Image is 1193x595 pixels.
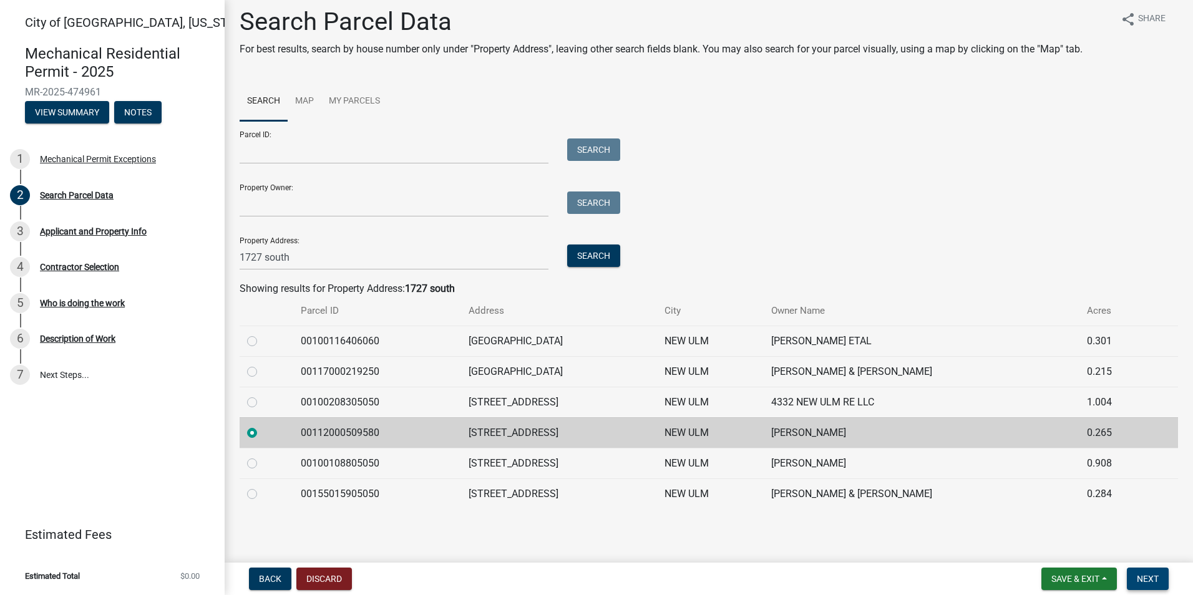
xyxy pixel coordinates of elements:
div: 5 [10,293,30,313]
span: Back [259,574,281,584]
td: NEW ULM [657,478,764,509]
div: 3 [10,221,30,241]
td: 0.908 [1079,448,1151,478]
th: Parcel ID [293,296,461,326]
th: City [657,296,764,326]
a: Map [288,82,321,122]
td: 00155015905050 [293,478,461,509]
h4: Mechanical Residential Permit - 2025 [25,45,215,81]
p: For best results, search by house number only under "Property Address", leaving other search fiel... [240,42,1083,57]
span: City of [GEOGRAPHIC_DATA], [US_STATE] [25,15,252,30]
td: NEW ULM [657,387,764,417]
button: Search [567,191,620,214]
wm-modal-confirm: Summary [25,108,109,118]
td: NEW ULM [657,448,764,478]
span: Next [1137,574,1159,584]
span: $0.00 [180,572,200,580]
td: [STREET_ADDRESS] [461,387,657,417]
button: Search [567,138,620,161]
td: 0.301 [1079,326,1151,356]
div: 1 [10,149,30,169]
td: 0.265 [1079,417,1151,448]
div: 2 [10,185,30,205]
td: 00100208305050 [293,387,461,417]
td: NEW ULM [657,326,764,356]
div: 7 [10,365,30,385]
button: View Summary [25,101,109,123]
div: Applicant and Property Info [40,227,147,236]
td: [PERSON_NAME] ETAL [764,326,1079,356]
i: share [1121,12,1136,27]
td: [STREET_ADDRESS] [461,448,657,478]
th: Acres [1079,296,1151,326]
span: Save & Exit [1051,574,1099,584]
strong: 1727 south [405,283,455,294]
wm-modal-confirm: Notes [114,108,162,118]
td: [GEOGRAPHIC_DATA] [461,326,657,356]
button: Notes [114,101,162,123]
div: Mechanical Permit Exceptions [40,155,156,163]
td: 00112000509580 [293,417,461,448]
span: Estimated Total [25,572,80,580]
td: 1.004 [1079,387,1151,417]
span: Share [1138,12,1166,27]
button: Save & Exit [1041,568,1117,590]
div: 4 [10,257,30,277]
td: 0.284 [1079,478,1151,509]
button: shareShare [1111,7,1176,31]
th: Address [461,296,657,326]
td: [GEOGRAPHIC_DATA] [461,356,657,387]
td: [STREET_ADDRESS] [461,478,657,509]
div: Description of Work [40,334,115,343]
a: My Parcels [321,82,387,122]
button: Next [1127,568,1169,590]
h1: Search Parcel Data [240,7,1083,37]
td: [PERSON_NAME] [764,417,1079,448]
td: NEW ULM [657,417,764,448]
td: [STREET_ADDRESS] [461,417,657,448]
div: Search Parcel Data [40,191,114,200]
td: [PERSON_NAME] & [PERSON_NAME] [764,356,1079,387]
a: Estimated Fees [10,522,205,547]
button: Discard [296,568,352,590]
div: 6 [10,329,30,349]
td: 00100116406060 [293,326,461,356]
td: 00100108805050 [293,448,461,478]
button: Back [249,568,291,590]
div: Who is doing the work [40,299,125,307]
div: Showing results for Property Address: [240,281,1178,296]
td: 00117000219250 [293,356,461,387]
span: MR-2025-474961 [25,86,200,98]
td: 0.215 [1079,356,1151,387]
div: Contractor Selection [40,263,119,271]
a: Search [240,82,288,122]
td: [PERSON_NAME] [764,448,1079,478]
td: [PERSON_NAME] & [PERSON_NAME] [764,478,1079,509]
button: Search [567,244,620,267]
th: Owner Name [764,296,1079,326]
td: NEW ULM [657,356,764,387]
td: 4332 NEW ULM RE LLC [764,387,1079,417]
